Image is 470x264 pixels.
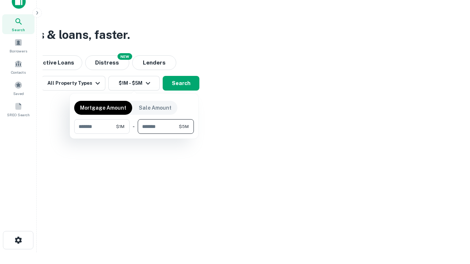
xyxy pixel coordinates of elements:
[116,123,124,130] span: $1M
[133,119,135,134] div: -
[139,104,171,112] p: Sale Amount
[433,205,470,241] iframe: Chat Widget
[80,104,126,112] p: Mortgage Amount
[179,123,189,130] span: $5M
